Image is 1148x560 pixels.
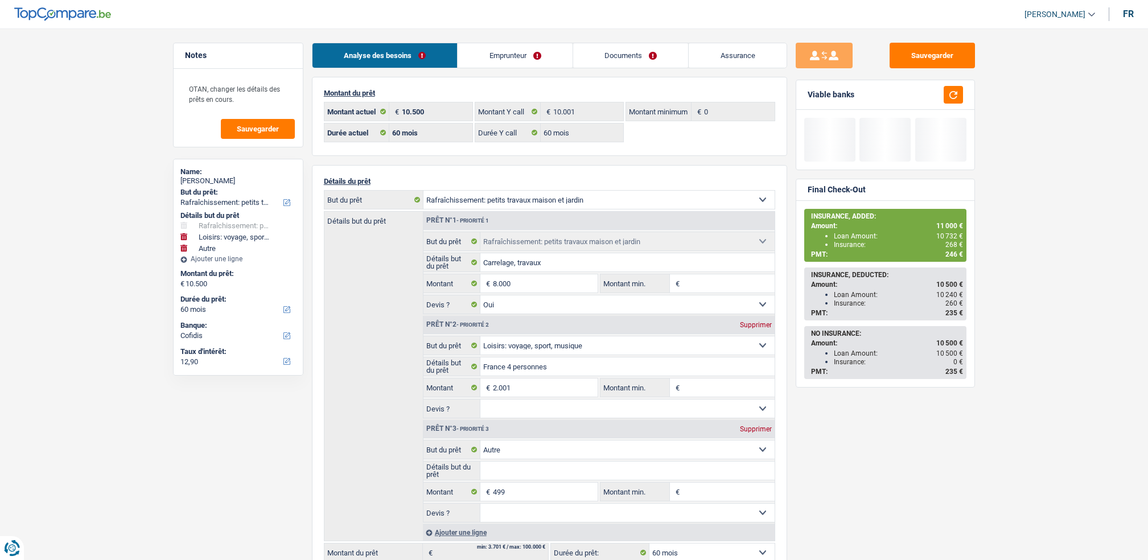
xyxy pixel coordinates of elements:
span: € [480,483,493,501]
p: Montant du prêt [324,89,775,97]
a: Documents [573,43,689,68]
label: Montant [423,378,481,397]
div: Ajouter une ligne [180,255,296,263]
div: Insurance: [834,358,963,366]
span: € [389,102,402,121]
div: Amount: [811,281,963,289]
label: Montant [423,274,481,293]
div: NO INSURANCE: [811,330,963,337]
span: € [541,102,553,121]
button: Sauvegarder [221,119,295,139]
div: min: 3.701 € / max: 100.000 € [477,545,545,550]
div: Supprimer [737,426,775,433]
span: € [692,102,704,121]
div: Insurance: [834,241,963,249]
div: Final Check-Out [808,185,866,195]
label: Durée du prêt: [180,295,294,304]
a: Emprunteur [458,43,573,68]
span: 10 500 € [936,281,963,289]
span: € [670,274,682,293]
label: But du prêt [324,191,423,209]
div: Name: [180,167,296,176]
span: 235 € [945,368,963,376]
div: fr [1123,9,1134,19]
span: 246 € [945,250,963,258]
span: 11 000 € [936,222,963,230]
span: € [480,378,493,397]
a: Analyse des besoins [312,43,458,68]
div: Prêt n°1 [423,217,492,224]
label: But du prêt [423,232,481,250]
span: - Priorité 3 [456,426,489,432]
span: 10 240 € [936,291,963,299]
span: 268 € [945,241,963,249]
span: € [480,274,493,293]
div: [PERSON_NAME] [180,176,296,186]
a: Assurance [689,43,787,68]
label: Montant actuel [324,102,390,121]
div: Prêt n°3 [423,425,492,433]
label: Durée Y call [475,123,541,142]
button: Sauvegarder [890,43,975,68]
label: But du prêt: [180,188,294,197]
div: Supprimer [737,322,775,328]
div: Ajouter une ligne [423,524,775,541]
label: But du prêt [423,440,481,459]
label: Montant minimum [626,102,692,121]
label: Montant Y call [475,102,541,121]
img: TopCompare Logo [14,7,111,21]
span: 10 500 € [936,349,963,357]
a: [PERSON_NAME] [1015,5,1095,24]
div: INSURANCE, ADDED: [811,212,963,220]
label: Détails but du prêt [423,253,481,271]
span: 10 732 € [936,232,963,240]
label: Montant min. [600,274,670,293]
span: 0 € [953,358,963,366]
label: Banque: [180,321,294,330]
span: 10 500 € [936,339,963,347]
span: - Priorité 1 [456,217,489,224]
span: Sauvegarder [237,125,279,133]
div: PMT: [811,250,963,258]
span: - Priorité 2 [456,322,489,328]
label: Montant min. [600,483,670,501]
div: Insurance: [834,299,963,307]
span: € [670,378,682,397]
p: Détails du prêt [324,177,775,186]
label: Montant du prêt: [180,269,294,278]
label: Détails but du prêt [423,462,481,480]
div: Prêt n°2 [423,321,492,328]
h5: Notes [185,51,291,60]
div: Amount: [811,339,963,347]
div: Détails but du prêt [180,211,296,220]
span: 235 € [945,309,963,317]
label: Détails but du prêt [423,357,481,376]
label: Taux d'intérêt: [180,347,294,356]
label: Durée actuel [324,123,390,142]
div: Viable banks [808,90,854,100]
span: 260 € [945,299,963,307]
div: Amount: [811,222,963,230]
label: Devis ? [423,504,481,522]
span: € [670,483,682,501]
div: Loan Amount: [834,349,963,357]
div: Loan Amount: [834,291,963,299]
span: [PERSON_NAME] [1024,10,1085,19]
label: Devis ? [423,295,481,314]
div: PMT: [811,309,963,317]
label: But du prêt [423,336,481,355]
div: Loan Amount: [834,232,963,240]
span: € [180,279,184,289]
div: INSURANCE, DEDUCTED: [811,271,963,279]
label: Devis ? [423,400,481,418]
div: PMT: [811,368,963,376]
label: Détails but du prêt [324,212,423,225]
label: Montant min. [600,378,670,397]
label: Montant [423,483,481,501]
